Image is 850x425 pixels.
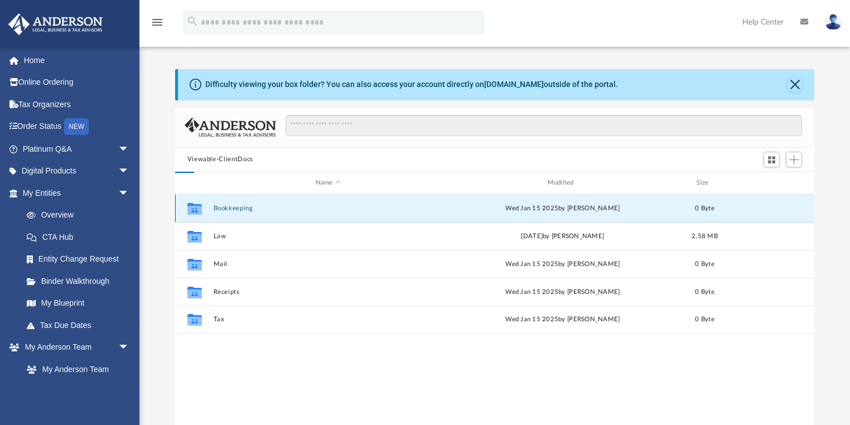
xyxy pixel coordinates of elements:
[448,204,678,214] div: Wed Jan 15 2025 by [PERSON_NAME]
[151,21,164,29] a: menu
[187,154,253,165] button: Viewable-ClientDocs
[8,93,146,115] a: Tax Organizers
[151,16,164,29] i: menu
[8,115,146,138] a: Order StatusNEW
[695,261,714,267] span: 0 Byte
[764,152,780,167] button: Switch to Grid View
[118,160,141,183] span: arrow_drop_down
[448,287,678,297] div: Wed Jan 15 2025 by [PERSON_NAME]
[695,205,714,211] span: 0 Byte
[8,49,146,71] a: Home
[692,233,718,239] span: 2.58 MB
[213,316,443,323] button: Tax
[16,204,146,226] a: Overview
[16,248,146,271] a: Entity Change Request
[16,380,141,403] a: Anderson System
[64,118,89,135] div: NEW
[16,226,146,248] a: CTA Hub
[213,288,443,296] button: Receipts
[787,77,803,93] button: Close
[732,178,810,188] div: id
[8,160,146,182] a: Digital Productsarrow_drop_down
[186,15,199,27] i: search
[448,315,678,325] div: Wed Jan 15 2025 by [PERSON_NAME]
[8,71,146,94] a: Online Ordering
[213,233,443,240] button: Law
[448,259,678,269] div: Wed Jan 15 2025 by [PERSON_NAME]
[16,358,135,380] a: My Anderson Team
[118,336,141,359] span: arrow_drop_down
[8,336,141,359] a: My Anderson Teamarrow_drop_down
[5,13,106,35] img: Anderson Advisors Platinum Portal
[695,289,714,295] span: 0 Byte
[212,178,442,188] div: Name
[447,178,677,188] div: Modified
[180,178,207,188] div: id
[16,314,146,336] a: Tax Due Dates
[786,152,803,167] button: Add
[695,317,714,323] span: 0 Byte
[16,292,141,315] a: My Blueprint
[8,138,146,160] a: Platinum Q&Aarrow_drop_down
[448,231,678,242] div: [DATE] by [PERSON_NAME]
[213,205,443,212] button: Bookkeeping
[16,270,146,292] a: Binder Walkthrough
[205,79,618,90] div: Difficulty viewing your box folder? You can also access your account directly on outside of the p...
[118,138,141,161] span: arrow_drop_down
[118,182,141,205] span: arrow_drop_down
[682,178,727,188] div: Size
[213,260,443,268] button: Mail
[825,14,842,30] img: User Pic
[286,115,802,136] input: Search files and folders
[175,194,815,425] div: grid
[8,182,146,204] a: My Entitiesarrow_drop_down
[484,80,544,89] a: [DOMAIN_NAME]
